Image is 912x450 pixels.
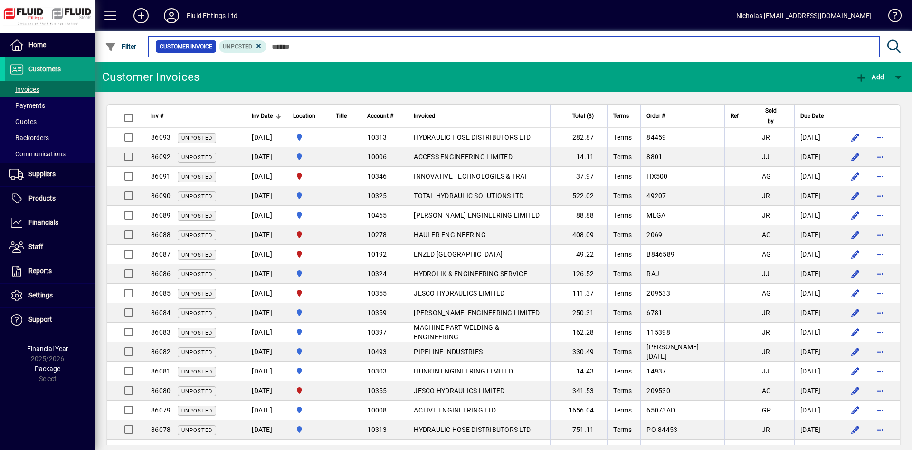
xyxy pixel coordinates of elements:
[293,288,324,298] span: FLUID FITTINGS CHRISTCHURCH
[28,316,52,323] span: Support
[9,102,45,109] span: Payments
[181,408,212,414] span: Unposted
[246,225,287,245] td: [DATE]
[414,309,540,316] span: [PERSON_NAME] ENGINEERING LIMITED
[731,111,750,121] div: Ref
[646,367,666,375] span: 14937
[9,118,37,125] span: Quotes
[367,250,387,258] span: 10192
[414,250,503,258] span: ENZED [GEOGRAPHIC_DATA]
[367,134,387,141] span: 10313
[572,111,594,121] span: Total ($)
[151,231,171,239] span: 86088
[367,270,387,278] span: 10324
[246,186,287,206] td: [DATE]
[762,105,788,126] div: Sold by
[28,291,53,299] span: Settings
[5,259,95,283] a: Reports
[794,147,838,167] td: [DATE]
[151,289,171,297] span: 86085
[848,364,863,379] button: Edit
[550,303,607,323] td: 250.31
[646,250,674,258] span: B846589
[414,172,527,180] span: INNOVATIVE TECHNOLOGIES & TRAI
[367,172,387,180] span: 10346
[293,152,324,162] span: AUCKLAND
[550,284,607,303] td: 111.37
[367,192,387,200] span: 10325
[613,172,632,180] span: Terms
[613,250,632,258] span: Terms
[5,187,95,211] a: Products
[5,308,95,332] a: Support
[794,362,838,381] td: [DATE]
[5,146,95,162] a: Communications
[151,367,171,375] span: 86081
[762,328,770,336] span: JR
[9,150,66,158] span: Communications
[613,328,632,336] span: Terms
[28,219,58,226] span: Financials
[794,381,838,401] td: [DATE]
[646,289,670,297] span: 209533
[762,250,771,258] span: AG
[367,387,387,394] span: 10355
[613,270,632,278] span: Terms
[550,186,607,206] td: 522.02
[181,310,212,316] span: Unposted
[550,147,607,167] td: 14.11
[873,402,888,418] button: More options
[848,344,863,359] button: Edit
[550,128,607,147] td: 282.87
[367,348,387,355] span: 10493
[367,231,387,239] span: 10278
[794,206,838,225] td: [DATE]
[873,286,888,301] button: More options
[762,134,770,141] span: JR
[246,147,287,167] td: [DATE]
[550,206,607,225] td: 88.88
[35,365,60,373] span: Package
[794,264,838,284] td: [DATE]
[293,307,324,318] span: AUCKLAND
[246,420,287,440] td: [DATE]
[181,174,212,180] span: Unposted
[181,271,212,278] span: Unposted
[293,405,324,415] span: AUCKLAND
[873,364,888,379] button: More options
[848,130,863,145] button: Edit
[151,406,171,414] span: 86079
[794,245,838,264] td: [DATE]
[414,134,531,141] span: HYDRAULIC HOSE DISTRIBUTORS LTD
[414,426,531,433] span: HYDRAULIC HOSE DISTRIBUTORS LTD
[246,167,287,186] td: [DATE]
[556,111,602,121] div: Total ($)
[800,111,824,121] span: Due Date
[762,153,770,161] span: JJ
[853,68,886,86] button: Add
[613,211,632,219] span: Terms
[873,149,888,164] button: More options
[414,153,513,161] span: ACCESS ENGINEERING LIMITED
[855,73,884,81] span: Add
[252,111,273,121] span: Inv Date
[800,111,832,121] div: Due Date
[367,406,387,414] span: 10008
[367,367,387,375] span: 10303
[646,111,718,121] div: Order #
[28,41,46,48] span: Home
[246,264,287,284] td: [DATE]
[246,206,287,225] td: [DATE]
[293,346,324,357] span: AUCKLAND
[181,135,212,141] span: Unposted
[794,128,838,147] td: [DATE]
[9,86,39,93] span: Invoices
[646,328,670,336] span: 115398
[550,245,607,264] td: 49.22
[646,343,699,360] span: [PERSON_NAME][DATE]
[414,211,540,219] span: [PERSON_NAME] ENGINEERING LIMITED
[550,264,607,284] td: 126.52
[181,193,212,200] span: Unposted
[5,211,95,235] a: Financials
[246,303,287,323] td: [DATE]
